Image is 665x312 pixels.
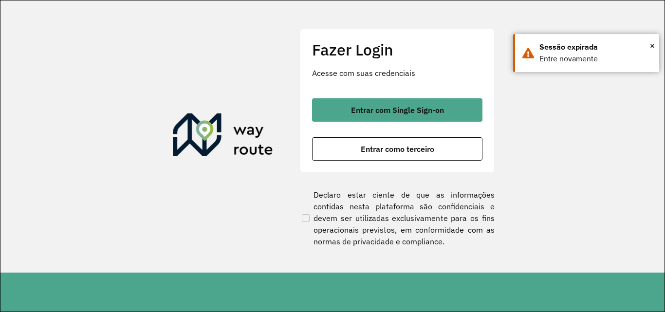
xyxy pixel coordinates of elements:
[351,106,444,114] span: Entrar com Single Sign-on
[539,53,652,65] div: Entre novamente
[312,98,482,122] button: button
[650,38,655,53] span: ×
[539,41,652,53] div: Sessão expirada
[361,145,434,153] span: Entrar como terceiro
[173,113,273,160] img: Roteirizador AmbevTech
[312,137,482,161] button: button
[312,40,482,59] h2: Fazer Login
[300,189,495,247] label: Declaro estar ciente de que as informações contidas nesta plataforma são confidenciais e devem se...
[312,67,482,79] p: Acesse com suas credenciais
[650,38,655,53] button: Close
